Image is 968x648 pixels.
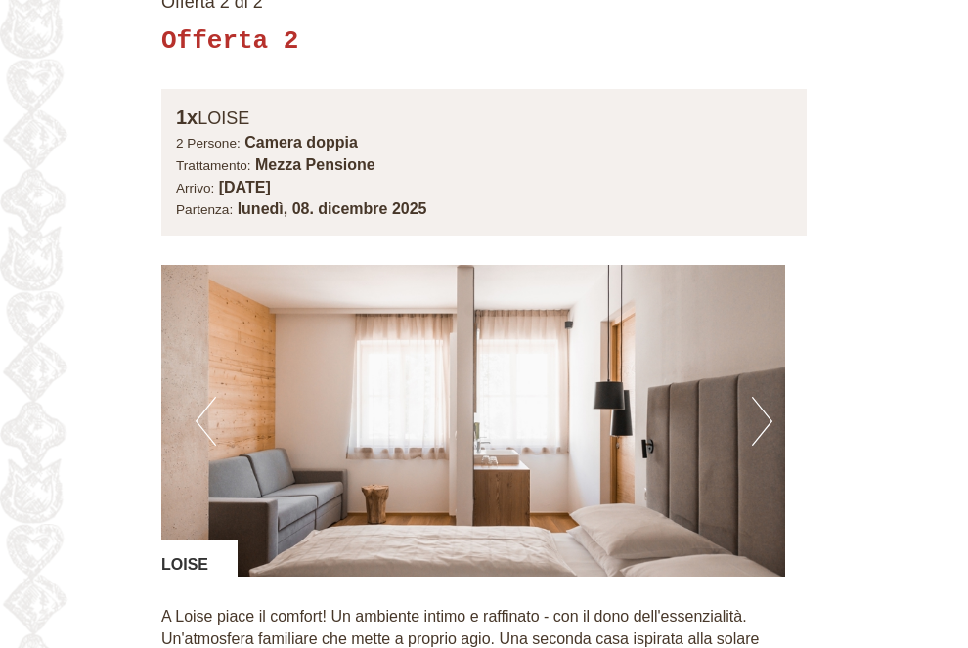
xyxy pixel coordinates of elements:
[176,104,792,132] div: LOISE
[176,158,251,173] small: Trattamento:
[238,200,427,217] b: lunedì, 08. dicembre 2025
[161,23,298,60] div: Offerta 2
[176,202,233,217] small: Partenza:
[161,540,238,577] div: LOISE
[255,156,375,173] b: Mezza Pensione
[161,265,785,577] img: image
[176,181,214,195] small: Arrivo:
[752,397,772,446] button: Next
[176,136,241,151] small: 2 Persone:
[176,107,198,128] b: 1x
[244,134,358,151] b: Camera doppia
[219,179,271,195] b: [DATE]
[196,397,216,446] button: Previous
